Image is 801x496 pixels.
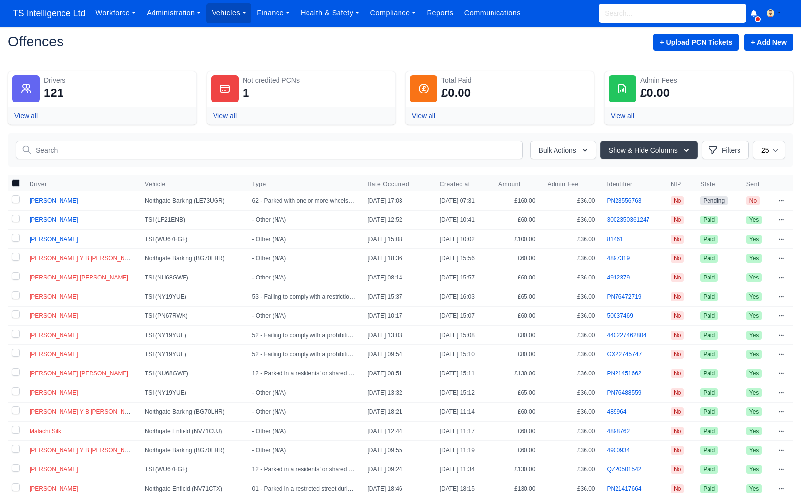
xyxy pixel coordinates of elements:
a: Compliance [365,3,421,23]
button: State [700,180,723,188]
td: [DATE] 09:54 [361,345,433,364]
a: View all [412,112,435,120]
td: £36.00 [541,364,601,383]
button: Admin Fee [547,180,586,188]
a: + Add New [744,34,793,51]
td: [DATE] 15:12 [434,383,493,403]
td: Northgate Barking (BG70LHR) [139,249,246,268]
button: Filters [702,141,749,159]
span: Yes [746,292,762,301]
span: Yes [746,369,762,378]
span: [PERSON_NAME] [30,217,78,223]
input: Search [16,141,523,159]
a: [PERSON_NAME] [30,351,78,358]
span: Driver [30,180,47,188]
span: [PERSON_NAME] [30,389,78,396]
span: TS Intelligence Ltd [8,3,90,23]
td: £60.00 [493,249,541,268]
td: £36.00 [541,230,601,249]
span: No [671,254,684,263]
span: [PERSON_NAME] [PERSON_NAME] [30,370,128,377]
td: £36.00 [541,326,601,345]
td: Northgate Barking (BG70LHR) [139,403,246,422]
td: [DATE] 11:14 [434,403,493,422]
td: TSI (NY19YUE) [139,326,246,345]
span: Paid [700,216,718,224]
td: £36.00 [541,441,601,460]
td: £36.00 [541,211,601,230]
span: Admin Fee [547,180,578,188]
td: TSI (NY19YUE) [139,383,246,403]
button: Show & Hide Columns [600,141,698,159]
span: No [671,369,684,378]
span: Yes [746,350,762,359]
a: 4898762 [607,428,630,434]
span: Paid [700,446,718,455]
td: [DATE] 10:41 [434,211,493,230]
td: [DATE] 11:19 [434,441,493,460]
a: Administration [141,3,206,23]
td: £65.00 [493,383,541,403]
span: No [746,196,760,205]
a: PN23556763 [607,197,641,204]
td: - Other (N/A) [246,211,361,230]
a: 50637469 [607,312,633,319]
div: 1 [243,85,249,101]
span: Yes [746,427,762,435]
td: £36.00 [541,403,601,422]
a: [PERSON_NAME] [PERSON_NAME] [30,274,128,281]
span: [PERSON_NAME] Y B [PERSON_NAME] [30,447,139,454]
a: PN21451662 [607,370,641,377]
td: 52 - Failing to comply with a prohibition on certain types of vehicle (N/A) [246,345,361,364]
div: Total Paid [441,75,590,85]
td: - Other (N/A) [246,268,361,287]
div: 121 [44,85,63,101]
td: Northgate Enfield (NV71CUJ) [139,422,246,441]
td: [DATE] 18:36 [361,249,433,268]
td: [DATE] 15:08 [361,230,433,249]
a: View all [213,112,237,120]
td: [DATE] 15:10 [434,345,493,364]
td: 62 - Parked with one or more wheels on or over a footpath or any part of a road other than a carr... [246,191,361,211]
span: Paid [700,331,718,340]
span: Paid [700,484,718,493]
td: [DATE] 10:17 [361,307,433,326]
a: [PERSON_NAME] [30,466,78,473]
span: No [671,388,684,397]
td: [DATE] 08:14 [361,268,433,287]
a: Vehicles [206,3,251,23]
a: GX22745747 [607,351,642,358]
span: Paid [700,311,718,320]
td: Northgate Barking (BG70LHR) [139,441,246,460]
td: £36.00 [541,268,601,287]
td: £36.00 [541,460,601,479]
a: Finance [251,3,295,23]
span: Paid [700,292,718,301]
span: Yes [746,407,762,416]
span: Created at [440,180,470,188]
td: [DATE] 15:07 [434,307,493,326]
td: [DATE] 12:52 [361,211,433,230]
button: Identifier [607,180,640,188]
a: [PERSON_NAME] [30,485,78,492]
td: [DATE] 17:03 [361,191,433,211]
span: No [671,311,684,320]
span: [PERSON_NAME] Y B [PERSON_NAME] [30,408,139,415]
a: QZ20501542 [607,466,641,473]
td: 12 - Parked in a residents’ or shared use parking place or zone without a valid virtual permit or... [246,460,361,479]
td: £36.00 [541,422,601,441]
a: 489964 [607,408,626,415]
span: Yes [746,484,762,493]
div: £0.00 [640,85,670,101]
div: £0.00 [441,85,471,101]
a: 440227462804 [607,332,646,339]
td: [DATE] 18:21 [361,403,433,422]
h2: Offences [8,34,393,48]
td: [DATE] 11:17 [434,422,493,441]
td: 12 - Parked in a residents’ or shared use parking place or zone without a valid virtual permit or... [246,364,361,383]
span: State [700,180,715,188]
span: No [671,292,684,301]
a: Reports [421,3,459,23]
td: [DATE] 15:08 [434,326,493,345]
